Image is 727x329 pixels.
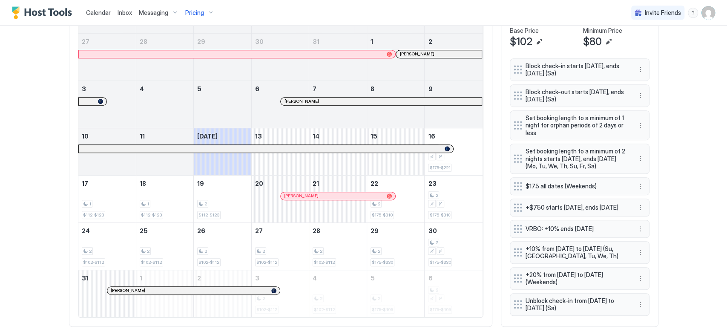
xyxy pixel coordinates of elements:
[435,193,438,198] span: 2
[309,270,367,286] a: September 4, 2025
[251,222,309,270] td: August 27, 2025
[313,227,320,234] span: 28
[313,85,316,92] span: 7
[255,180,263,187] span: 20
[428,85,432,92] span: 9
[255,227,263,234] span: 27
[635,181,646,191] button: More options
[399,51,478,57] div: [PERSON_NAME]
[367,128,425,175] td: August 15, 2025
[526,204,627,211] span: +$750 starts [DATE], ends [DATE]
[252,270,309,286] a: September 3, 2025
[372,212,393,218] span: $175-$318
[194,222,252,270] td: August 26, 2025
[78,128,136,144] a: August 10, 2025
[425,175,483,222] td: August 23, 2025
[635,299,646,309] div: menu
[701,6,715,20] div: User profile
[526,182,627,190] span: $175 all dates (Weekends)
[78,81,136,97] a: August 3, 2025
[136,81,194,97] a: August 4, 2025
[367,223,425,239] a: August 29, 2025
[136,34,194,49] a: July 28, 2025
[9,300,29,320] iframe: To enrich screen reader interactions, please activate Accessibility in Grammarly extension settings
[429,165,450,170] span: $175-$221
[510,27,539,35] span: Base Price
[86,8,111,17] a: Calendar
[534,37,544,47] button: Edit
[252,176,309,191] a: August 20, 2025
[194,34,251,49] a: July 29, 2025
[425,270,482,286] a: September 6, 2025
[635,64,646,75] button: More options
[635,120,646,130] div: menu
[309,128,367,144] a: August 14, 2025
[185,9,204,17] span: Pricing
[12,6,76,19] a: Host Tools Logo
[635,90,646,101] div: menu
[429,260,451,265] span: $175-$330
[309,175,367,222] td: August 21, 2025
[140,180,146,187] span: 18
[284,193,319,199] span: [PERSON_NAME]
[136,34,194,81] td: July 28, 2025
[78,128,136,175] td: August 10, 2025
[82,274,89,282] span: 31
[147,248,149,254] span: 2
[256,260,277,265] span: $102-$112
[78,270,136,286] a: August 31, 2025
[78,34,136,49] a: July 27, 2025
[635,247,646,257] div: menu
[425,223,482,239] a: August 30, 2025
[635,224,646,234] button: More options
[526,147,627,170] span: Set booking length to a minimum of 2 nights starts [DATE], ends [DATE] (Mo, Tu, We, Th, Su, Fr, Sa)
[526,88,627,103] span: Block check-out starts [DATE], ends [DATE] (Sa)
[378,201,380,207] span: 2
[309,270,367,317] td: September 4, 2025
[251,34,309,81] td: July 30, 2025
[78,270,136,317] td: August 31, 2025
[251,270,309,317] td: September 3, 2025
[309,81,367,128] td: August 7, 2025
[635,120,646,130] button: More options
[428,227,437,234] span: 30
[255,133,262,140] span: 13
[635,153,646,164] div: menu
[367,34,425,49] a: August 1, 2025
[367,270,425,286] a: September 5, 2025
[86,9,111,16] span: Calendar
[309,128,367,175] td: August 14, 2025
[194,175,252,222] td: August 19, 2025
[284,193,391,199] div: [PERSON_NAME]
[197,180,204,187] span: 19
[526,225,627,233] span: VRBO: +10% ends [DATE]
[197,274,201,282] span: 2
[425,81,482,97] a: August 9, 2025
[251,81,309,128] td: August 6, 2025
[82,38,89,45] span: 27
[371,227,379,234] span: 29
[314,260,335,265] span: $102-$112
[313,133,319,140] span: 14
[111,288,145,293] span: [PERSON_NAME]
[136,128,194,175] td: August 11, 2025
[425,270,483,317] td: September 6, 2025
[635,299,646,309] button: More options
[251,175,309,222] td: August 20, 2025
[526,114,627,137] span: Set booking length to a minimum of 1 night for orphan periods of 2 days or less
[194,81,252,128] td: August 5, 2025
[194,128,252,175] td: August 12, 2025
[197,85,201,92] span: 5
[136,128,194,144] a: August 11, 2025
[526,271,627,286] span: +20% from [DATE] to [DATE] (Weekends)
[147,201,149,207] span: 1
[367,270,425,317] td: September 5, 2025
[198,260,219,265] span: $102-$112
[136,270,194,317] td: September 1, 2025
[371,85,374,92] span: 8
[197,227,205,234] span: 26
[313,38,319,45] span: 31
[111,288,276,293] div: [PERSON_NAME]
[526,62,627,77] span: Block check-in starts [DATE], ends [DATE] (Sa)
